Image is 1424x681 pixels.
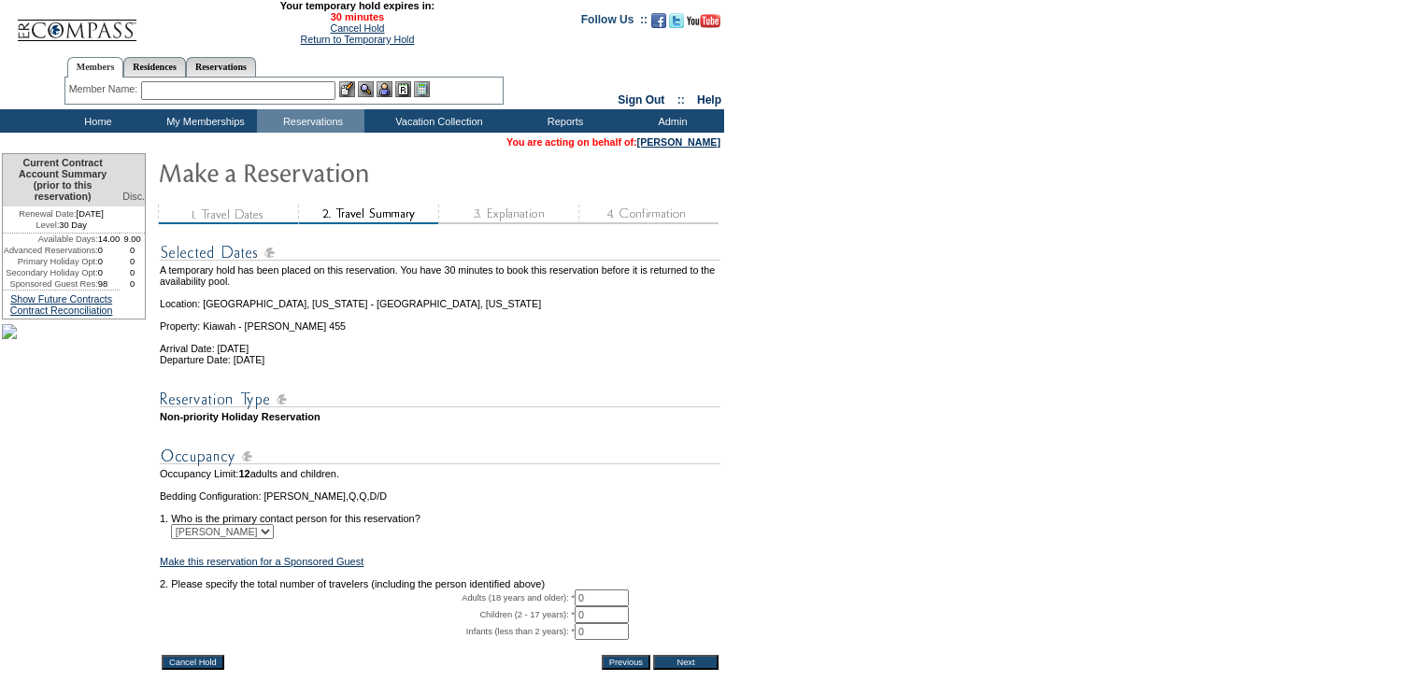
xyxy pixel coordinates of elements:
[160,241,720,264] img: subTtlSelectedDates.gif
[120,278,145,290] td: 0
[158,205,298,224] img: step1_state3.gif
[160,490,720,502] td: Bedding Configuration: [PERSON_NAME],Q,Q,D/D
[669,13,684,28] img: Follow us on Twitter
[414,81,430,97] img: b_calculator.gif
[257,109,364,133] td: Reservations
[98,245,121,256] td: 0
[3,256,98,267] td: Primary Holiday Opt:
[36,220,59,231] span: Level:
[160,578,720,589] td: 2. Please specify the total number of travelers (including the person identified above)
[2,324,17,339] img: Clubhouse-Poolside-01.jpg
[120,234,145,245] td: 9.00
[160,445,720,468] img: subTtlOccupancy.gif
[123,57,186,77] a: Residences
[42,109,150,133] td: Home
[3,206,120,220] td: [DATE]
[637,136,720,148] a: [PERSON_NAME]
[364,109,509,133] td: Vacation Collection
[438,205,578,224] img: step3_state1.gif
[653,655,719,670] input: Next
[3,278,98,290] td: Sponsored Guest Res:
[377,81,392,97] img: Impersonate
[162,655,224,670] input: Cancel Hold
[339,81,355,97] img: b_edit.gif
[677,93,685,106] span: ::
[3,245,98,256] td: Advanced Reservations:
[618,93,664,106] a: Sign Out
[98,278,121,290] td: 98
[160,502,720,524] td: 1. Who is the primary contact person for this reservation?
[186,57,256,77] a: Reservations
[69,81,141,97] div: Member Name:
[358,81,374,97] img: View
[160,623,575,640] td: Infants (less than 2 years): *
[10,305,113,316] a: Contract Reconciliation
[19,208,76,220] span: Renewal Date:
[160,388,720,411] img: subTtlResType.gif
[122,191,145,202] span: Disc.
[120,256,145,267] td: 0
[120,245,145,256] td: 0
[509,109,617,133] td: Reports
[98,267,121,278] td: 0
[16,4,137,42] img: Compass Home
[160,354,720,365] td: Departure Date: [DATE]
[617,109,724,133] td: Admin
[10,293,112,305] a: Show Future Contracts
[687,14,720,28] img: Subscribe to our YouTube Channel
[160,468,720,479] td: Occupancy Limit: adults and children.
[98,234,121,245] td: 14.00
[506,136,720,148] span: You are acting on behalf of:
[298,205,438,224] img: step2_state2.gif
[602,655,650,670] input: Previous
[238,468,249,479] span: 12
[160,287,720,309] td: Location: [GEOGRAPHIC_DATA], [US_STATE] - [GEOGRAPHIC_DATA], [US_STATE]
[687,19,720,30] a: Subscribe to our YouTube Channel
[98,256,121,267] td: 0
[651,13,666,28] img: Become our fan on Facebook
[160,589,575,606] td: Adults (18 years and older): *
[147,11,567,22] span: 30 minutes
[160,411,720,422] td: Non-priority Holiday Reservation
[3,220,120,234] td: 30 Day
[150,109,257,133] td: My Memberships
[3,267,98,278] td: Secondary Holiday Opt:
[669,19,684,30] a: Follow us on Twitter
[160,264,720,287] td: A temporary hold has been placed on this reservation. You have 30 minutes to book this reservatio...
[697,93,721,106] a: Help
[651,19,666,30] a: Become our fan on Facebook
[160,556,363,567] a: Make this reservation for a Sponsored Guest
[578,205,719,224] img: step4_state1.gif
[67,57,124,78] a: Members
[3,154,120,206] td: Current Contract Account Summary (prior to this reservation)
[160,309,720,332] td: Property: Kiawah - [PERSON_NAME] 455
[330,22,384,34] a: Cancel Hold
[158,153,532,191] img: Make Reservation
[160,332,720,354] td: Arrival Date: [DATE]
[395,81,411,97] img: Reservations
[581,11,648,34] td: Follow Us ::
[301,34,415,45] a: Return to Temporary Hold
[3,234,98,245] td: Available Days:
[120,267,145,278] td: 0
[160,606,575,623] td: Children (2 - 17 years): *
